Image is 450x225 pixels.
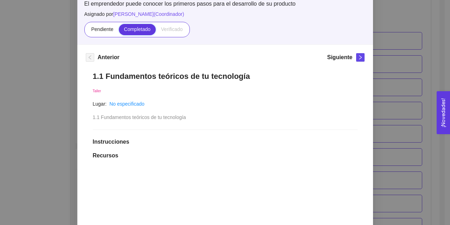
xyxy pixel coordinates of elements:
[109,101,144,107] a: No especificado
[93,100,107,108] article: Lugar:
[93,71,358,81] h1: 1.1 Fundamentos teóricos de tu tecnología
[356,53,365,62] button: right
[86,53,94,62] button: left
[91,26,113,32] span: Pendiente
[84,10,366,18] span: Asignado por
[161,26,182,32] span: Verificado
[93,89,101,93] span: Taller
[327,53,352,62] h5: Siguiente
[124,26,151,32] span: Completado
[98,53,120,62] h5: Anterior
[356,55,364,60] span: right
[93,138,358,145] h1: Instrucciones
[437,91,450,134] button: Open Feedback Widget
[113,11,184,17] span: [PERSON_NAME] ( Coordinador )
[93,152,358,159] h1: Recursos
[93,114,186,120] span: 1.1 Fundamentos teóricos de tu tecnología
